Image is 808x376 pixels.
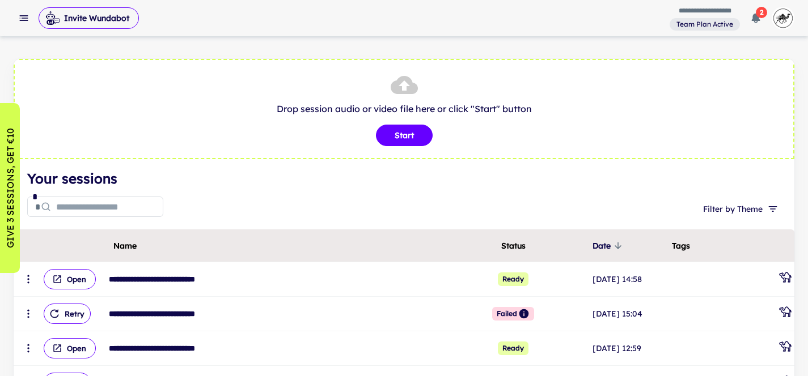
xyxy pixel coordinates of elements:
button: 2 [744,7,767,29]
img: photoURL [772,7,794,29]
span: Invite Wundabot to record a meeting [39,7,139,29]
span: Name [113,239,137,253]
span: Team Plan Active [672,19,738,29]
button: Open [44,338,96,358]
button: Start [376,125,433,146]
td: [DATE] 14:58 [590,262,670,297]
span: View and manage your current plan and billing details. [670,18,740,29]
span: Failed [492,307,534,321]
h4: Your sessions [27,168,781,189]
span: Ready [498,341,528,355]
div: Caravantures [779,340,792,357]
span: Ready [498,272,528,286]
span: Tags [672,239,690,253]
span: 2 [756,7,767,18]
button: Filter by Theme [699,199,781,219]
td: [DATE] 12:59 [590,331,670,366]
p: Drop session audio or video file here or click "Start" button [26,102,782,116]
p: GIVE 3 SESSIONS, GET €10 [3,128,17,248]
div: Caravantures [779,271,792,288]
div: No recording URL available after retries [517,308,530,319]
button: Retry [44,304,91,324]
button: Invite Wundabot [39,7,139,29]
a: View and manage your current plan and billing details. [670,17,740,31]
button: Open [44,269,96,289]
div: Caravantures [779,305,792,322]
span: Date [593,239,625,253]
td: [DATE] 15:04 [590,297,670,331]
span: Status [501,239,526,253]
